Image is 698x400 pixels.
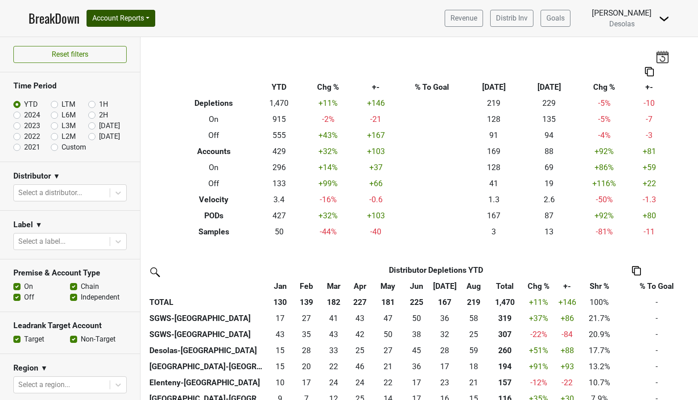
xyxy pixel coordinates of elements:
th: Aug: activate to sort column ascending [460,278,488,294]
td: -3 [632,128,667,144]
div: -84 [558,329,577,340]
div: 58 [462,312,486,324]
td: 16.5 [293,375,320,391]
td: +91 % [522,358,555,375]
td: 24 [347,375,372,391]
div: 28 [296,345,318,356]
div: 59 [462,345,486,356]
th: Mar: activate to sort column ascending [319,278,347,294]
td: 21.7% [579,310,620,326]
img: Dropdown Menu [659,13,669,24]
td: 10.7% [579,375,620,391]
th: 139 [293,294,320,310]
th: [DATE] [521,79,577,96]
td: +92 % [577,208,632,224]
th: Chg % [577,79,632,96]
th: 306.664 [488,326,522,342]
th: Depletions [172,96,256,112]
div: 17 [432,361,458,372]
th: SGWS-[GEOGRAPHIC_DATA] [147,310,267,326]
div: 15 [269,361,291,372]
td: 1.3 [467,192,522,208]
span: ▼ [41,363,48,374]
th: Samples [172,224,256,240]
td: +37 [354,160,398,176]
td: 41.834 [347,326,372,342]
td: -7 [632,112,667,128]
div: 319 [490,312,520,324]
td: 24 [319,375,347,391]
a: Revenue [445,10,483,27]
td: 17.7% [579,342,620,358]
td: 2.6 [521,192,577,208]
div: 42 [350,329,371,340]
div: 50 [375,329,401,340]
td: 10 [267,375,293,391]
th: On [172,112,256,128]
h3: Region [13,363,38,373]
td: 20 [293,358,320,375]
div: 33 [322,345,345,356]
label: On [24,281,33,292]
td: 20.5 [373,358,403,375]
div: +93 [558,361,577,372]
td: 13 [521,224,577,240]
td: -50 % [577,192,632,208]
td: 58 [460,310,488,326]
div: 28 [432,345,458,356]
div: 43 [269,329,291,340]
img: Copy to clipboard [645,67,654,76]
div: 47 [375,312,401,324]
div: 260 [490,345,520,356]
td: 49.501 [373,326,403,342]
div: 27 [375,345,401,356]
span: +11% [529,298,548,307]
th: Velocity [172,192,256,208]
th: &nbsp;: activate to sort column ascending [147,278,267,294]
div: 21 [375,361,401,372]
label: 2021 [24,142,40,153]
td: 40.667 [319,310,347,326]
td: 32.671 [319,342,347,358]
td: +14 % [302,160,354,176]
div: 22 [322,361,345,372]
div: 18 [462,361,486,372]
td: -0.6 [354,192,398,208]
label: YTD [24,99,38,110]
span: ▼ [35,220,42,230]
td: -40 [354,224,398,240]
div: 32 [432,329,458,340]
td: +66 [354,175,398,192]
div: +86 [558,312,577,324]
td: +37 % [522,310,555,326]
label: 2023 [24,121,40,131]
td: 23.33 [430,375,459,391]
a: Distrib Inv [490,10,533,27]
td: 43.166 [319,326,347,342]
td: 3 [467,224,522,240]
label: [DATE] [99,121,120,131]
label: Non-Target [81,334,116,345]
div: 25 [350,345,371,356]
td: 128 [467,160,522,176]
div: 45 [405,345,428,356]
td: 50 [403,310,430,326]
td: 31.667 [430,326,459,342]
label: LTM [62,99,75,110]
td: 27 [293,310,320,326]
th: PODs [172,208,256,224]
th: Shr %: activate to sort column ascending [579,278,620,294]
td: 22 [319,358,347,375]
div: 50 [405,312,428,324]
div: 43 [322,329,345,340]
td: 69 [521,160,577,176]
td: 18 [460,358,488,375]
td: +81 [632,144,667,160]
td: +116 % [577,175,632,192]
label: Independent [81,292,120,303]
td: 100% [579,294,620,310]
th: Off [172,128,256,144]
label: L2M [62,131,76,142]
div: 36 [405,361,428,372]
th: Off [172,175,256,192]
